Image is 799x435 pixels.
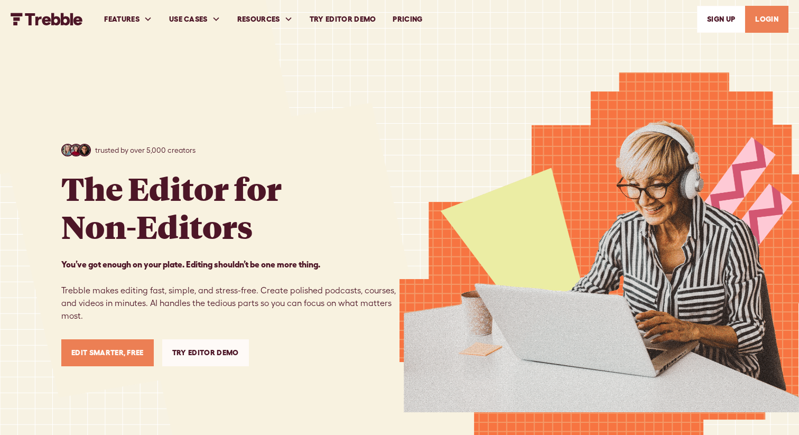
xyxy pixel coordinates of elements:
a: Edit Smarter, Free [61,339,154,366]
a: SIGn UP [697,6,745,33]
a: Try Editor Demo [301,1,385,38]
div: RESOURCES [237,14,280,25]
p: Trebble makes editing fast, simple, and stress-free. Create polished podcasts, courses, and video... [61,258,400,322]
h1: The Editor for Non-Editors [61,169,282,245]
a: PRICING [384,1,431,38]
div: USE CASES [169,14,208,25]
p: trusted by over 5,000 creators [95,145,196,156]
a: LOGIN [745,6,788,33]
a: Try Editor Demo [162,339,249,366]
strong: You’ve got enough on your plate. Editing shouldn’t be one more thing. ‍ [61,260,320,269]
div: FEATURES [104,14,140,25]
img: Trebble FM Logo [11,13,83,25]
